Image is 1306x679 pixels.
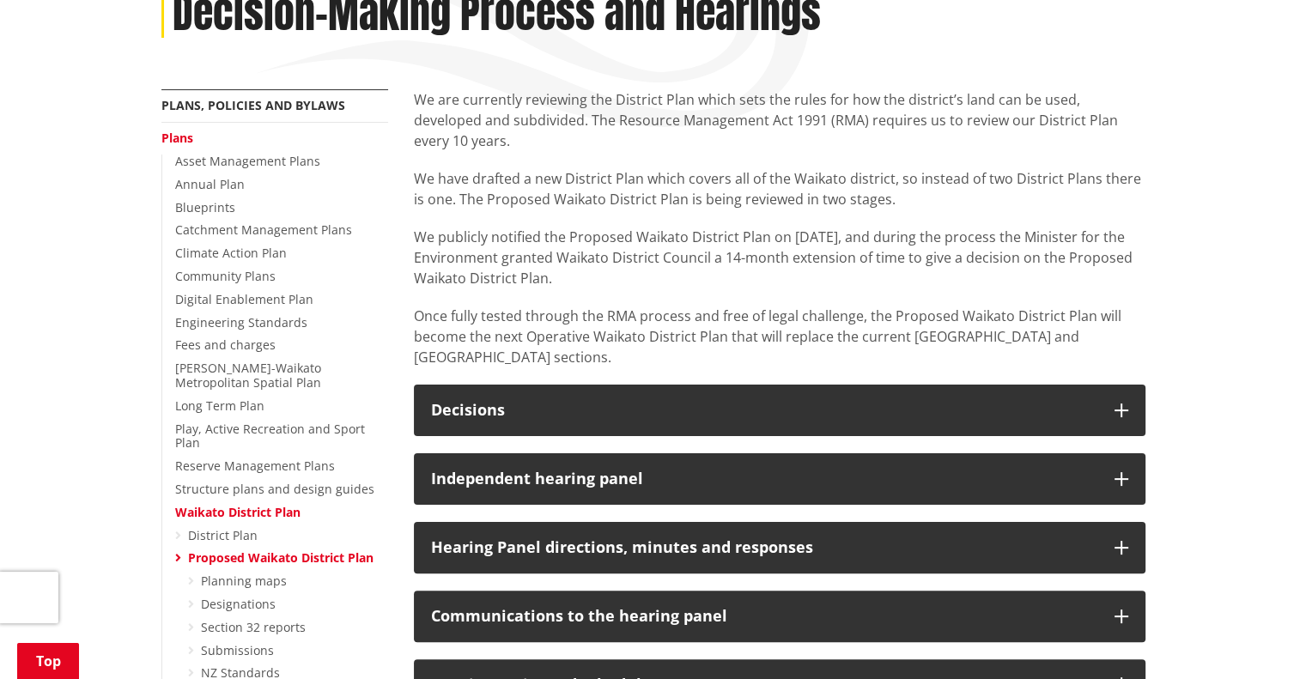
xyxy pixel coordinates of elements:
[1227,607,1289,669] iframe: Messenger Launcher
[175,421,365,452] a: Play, Active Recreation and Sport Plan
[175,481,374,497] a: Structure plans and design guides
[431,470,1097,488] h3: Independent hearing panel
[175,397,264,414] a: Long Term Plan
[175,360,321,391] a: [PERSON_NAME]-Waikato Metropolitan Spatial Plan
[175,291,313,307] a: Digital Enablement Plan
[414,90,1118,150] span: We are currently reviewing the District Plan which sets the rules for how the district’s land can...
[414,168,1145,209] p: We have drafted a new District Plan which covers all of the Waikato district, so instead of two D...
[414,306,1145,367] p: Once fully tested through the RMA process and free of legal challenge, the Proposed Waikato Distr...
[201,573,287,589] a: Planning maps
[431,402,1097,419] h3: Decisions
[414,227,1145,288] p: We publicly notified the Proposed Waikato District Plan on [DATE], and during the process the Min...
[201,596,276,612] a: Designations
[175,336,276,353] a: Fees and charges
[175,199,235,215] a: Blueprints
[414,591,1145,642] button: Communications to the hearing panel
[175,458,335,474] a: Reserve Management Plans
[175,245,287,261] a: Climate Action Plan
[175,221,352,238] a: Catchment Management Plans
[188,527,258,543] a: District Plan
[17,643,79,679] a: Top
[175,314,307,330] a: Engineering Standards
[175,504,301,520] a: Waikato District Plan
[414,522,1145,573] button: Hearing Panel directions, minutes and responses
[175,176,245,192] a: Annual Plan
[201,619,306,635] a: Section 32 reports
[431,539,1097,556] h3: Hearing Panel directions, minutes and responses
[175,268,276,284] a: Community Plans
[201,642,274,658] a: Submissions
[414,453,1145,505] button: Independent hearing panel
[175,153,320,169] a: Asset Management Plans
[414,385,1145,436] button: Decisions
[431,608,1097,625] h3: Communications to the hearing panel
[188,549,374,566] a: Proposed Waikato District Plan
[161,130,193,146] a: Plans
[161,97,345,113] a: Plans, policies and bylaws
